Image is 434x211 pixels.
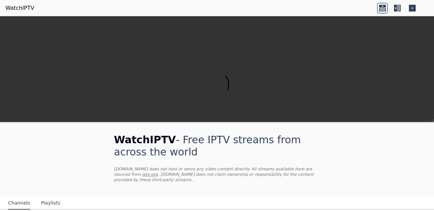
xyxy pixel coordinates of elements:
[8,197,30,210] button: Channels
[142,172,158,177] a: iptv-org
[114,134,320,158] h1: - Free IPTV streams from across the world
[114,166,320,183] p: [DOMAIN_NAME] does not host or serve any video content directly. All streams available here are s...
[114,134,176,146] span: WatchIPTV
[5,4,34,12] a: WatchIPTV
[41,197,60,210] button: Playlists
